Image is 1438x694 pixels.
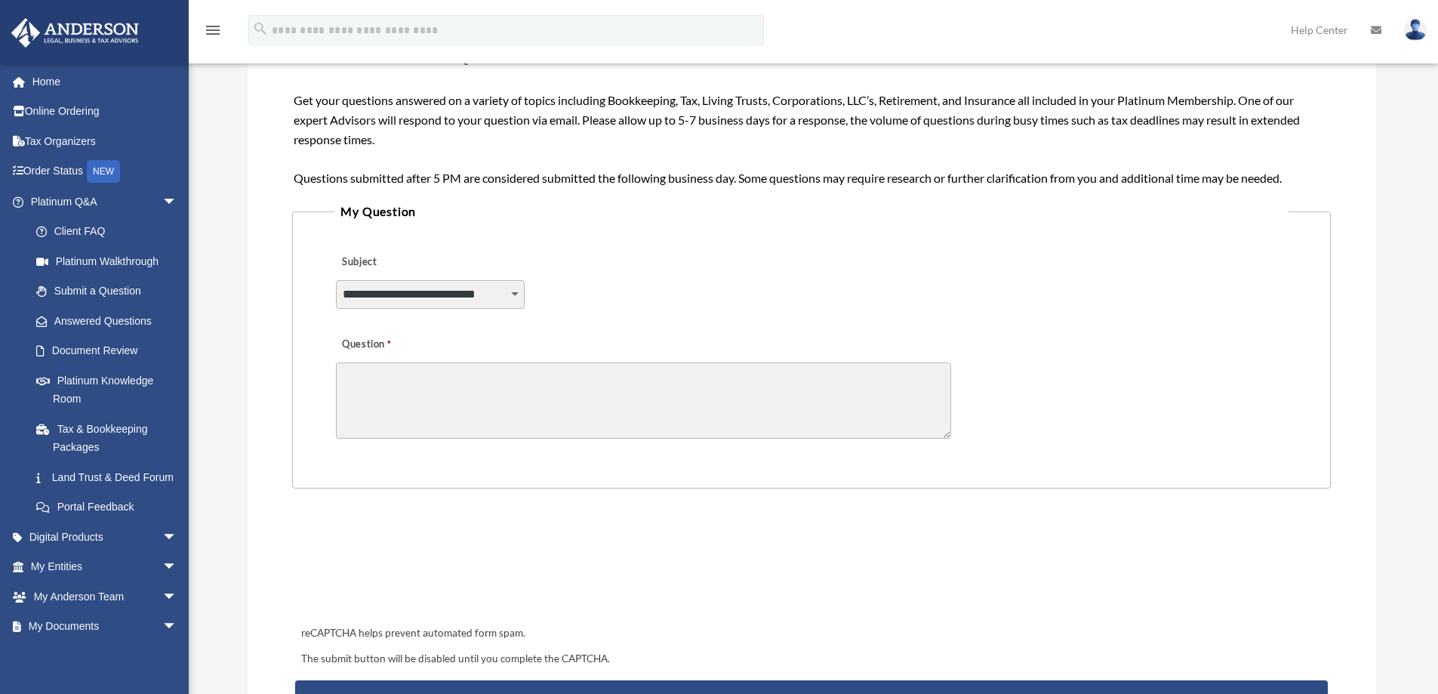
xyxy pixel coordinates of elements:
[336,252,479,273] label: Subject
[11,97,200,127] a: Online Ordering
[252,20,269,37] i: search
[21,414,200,462] a: Tax & Bookkeeping Packages
[21,306,200,336] a: Answered Questions
[11,126,200,156] a: Tax Organizers
[1404,19,1427,41] img: User Pic
[162,552,192,583] span: arrow_drop_down
[297,535,526,594] iframe: reCAPTCHA
[7,18,143,48] img: Anderson Advisors Platinum Portal
[204,21,222,39] i: menu
[11,612,200,642] a: My Documentsarrow_drop_down
[336,335,453,356] label: Question
[11,187,200,217] a: Platinum Q&Aarrow_drop_down
[21,366,200,414] a: Platinum Knowledge Room
[21,336,200,366] a: Document Review
[162,581,192,612] span: arrow_drop_down
[21,462,200,492] a: Land Trust & Deed Forum
[162,187,192,217] span: arrow_drop_down
[11,641,200,671] a: Online Learningarrow_drop_down
[21,276,192,307] a: Submit a Question
[11,581,200,612] a: My Anderson Teamarrow_drop_down
[334,201,1288,222] legend: My Question
[11,522,200,552] a: Digital Productsarrow_drop_down
[162,522,192,553] span: arrow_drop_down
[21,246,200,276] a: Platinum Walkthrough
[21,492,200,523] a: Portal Feedback
[295,650,1327,668] div: The submit button will be disabled until you complete the CAPTCHA.
[295,625,1327,643] div: reCAPTCHA helps prevent automated form spam.
[11,66,200,97] a: Home
[21,217,200,247] a: Client FAQ
[11,552,200,582] a: My Entitiesarrow_drop_down
[11,156,200,187] a: Order StatusNEW
[87,160,120,183] div: NEW
[162,641,192,672] span: arrow_drop_down
[204,26,222,39] a: menu
[162,612,192,643] span: arrow_drop_down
